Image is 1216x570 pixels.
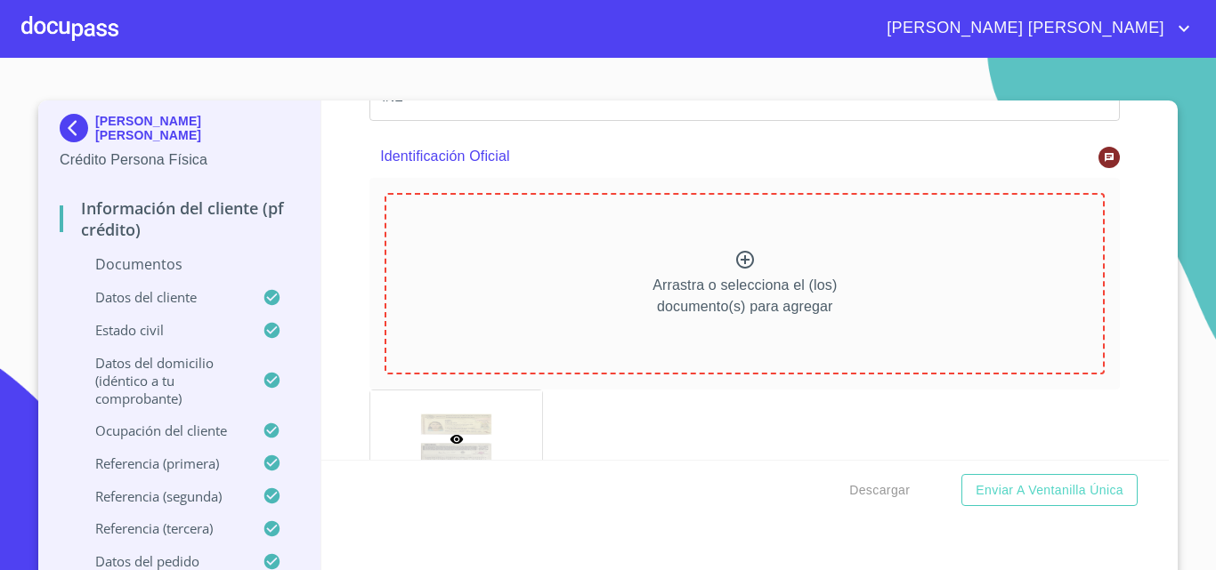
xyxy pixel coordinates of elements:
[60,197,299,240] p: Información del cliente (PF crédito)
[95,114,299,142] p: [PERSON_NAME] [PERSON_NAME]
[60,454,263,472] p: Referencia (primera)
[873,14,1173,43] span: [PERSON_NAME] [PERSON_NAME]
[60,354,263,407] p: Datos del domicilio (idéntico a tu comprobante)
[60,114,95,142] img: Docupass spot blue
[60,519,263,537] p: Referencia (tercera)
[60,552,263,570] p: Datos del pedido
[60,149,299,171] p: Crédito Persona Física
[873,14,1195,43] button: account of current user
[60,288,263,306] p: Datos del cliente
[653,275,837,317] p: Arrastra o selecciona el (los) documento(s) para agregar
[842,474,917,507] button: Descargar
[60,487,263,505] p: Referencia (segunda)
[849,479,910,502] span: Descargar
[380,146,1036,167] p: Identificación Oficial
[60,114,299,149] div: [PERSON_NAME] [PERSON_NAME]
[60,321,263,339] p: Estado Civil
[961,474,1138,507] button: Enviar a Ventanilla única
[60,254,299,274] p: Documentos
[976,479,1123,502] span: Enviar a Ventanilla única
[60,421,263,439] p: Ocupación del Cliente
